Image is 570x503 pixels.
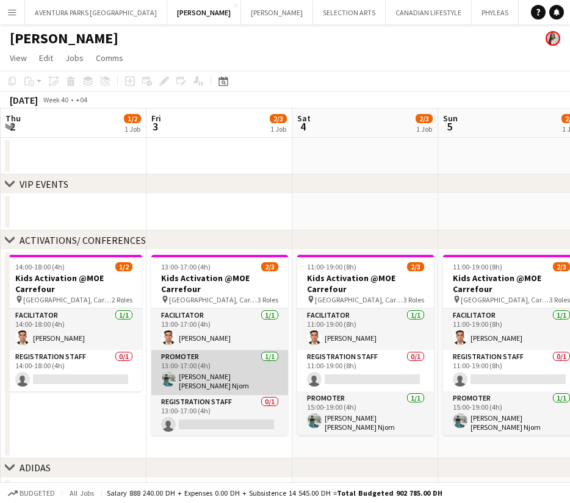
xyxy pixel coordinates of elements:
span: Sun [443,113,458,124]
app-card-role: Registration Staff0/113:00-17:00 (4h) [151,395,288,437]
span: Fri [151,113,161,124]
div: 1 Job [124,124,140,134]
div: ACTIVATIONS/ CONFERENCES [20,234,146,246]
span: 2/3 [270,114,287,123]
span: Jobs [65,52,84,63]
h1: [PERSON_NAME] [10,29,118,48]
span: 2/3 [416,114,433,123]
app-user-avatar: Ines de Puybaudet [546,31,560,46]
app-card-role: Promoter1/113:00-17:00 (4h)[PERSON_NAME] [PERSON_NAME] Njom [151,350,288,395]
button: AVENTURA PARKS [GEOGRAPHIC_DATA] [25,1,167,24]
h3: Kids Activation @MOE Carrefour [151,273,288,294]
span: 2/3 [407,262,424,271]
span: Total Budgeted 902 785.00 DH [337,488,442,498]
h3: Kids Activation @MOE Carrefour [5,273,142,294]
button: SELECTION ARTS [313,1,386,24]
span: Sat [297,113,311,124]
div: 1 Job [416,124,432,134]
span: 2/3 [261,262,278,271]
span: 14:00-18:00 (4h) [15,262,65,271]
div: ADIDAS [20,462,51,474]
div: [DATE] [10,94,38,106]
a: Jobs [60,50,88,66]
span: Thu [5,113,21,124]
app-card-role: Promoter1/115:00-19:00 (4h)[PERSON_NAME] [PERSON_NAME] Njom [297,391,434,437]
div: VIP EVENTS [20,178,68,190]
div: +04 [76,95,87,104]
span: Edit [39,52,53,63]
span: 2/3 [553,262,570,271]
button: Budgeted [6,487,57,500]
span: 5 [441,120,458,134]
span: 3 Roles [258,295,278,304]
span: 3 Roles [549,295,570,304]
h3: Kids Activation @MOE Carrefour [297,273,434,294]
span: [GEOGRAPHIC_DATA], Carrefour [23,295,112,304]
app-card-role: Facilitator1/111:00-19:00 (8h)[PERSON_NAME] [297,309,434,350]
app-card-role: Registration Staff0/114:00-18:00 (4h) [5,350,142,391]
button: UNIPLAN [519,1,567,24]
span: 1/2 [124,114,141,123]
span: Comms [96,52,123,63]
app-card-role: Registration Staff0/111:00-19:00 (8h) [297,350,434,391]
button: PHYLEAS [472,1,519,24]
span: View [10,52,27,63]
app-job-card: 13:00-17:00 (4h)2/3Kids Activation @MOE Carrefour [GEOGRAPHIC_DATA], Carrefour3 RolesFacilitator1... [151,255,288,435]
span: All jobs [67,488,96,498]
span: [GEOGRAPHIC_DATA], Carrefour [169,295,258,304]
div: 1 Job [270,124,286,134]
span: 3 Roles [403,295,424,304]
app-job-card: 11:00-19:00 (8h)2/3Kids Activation @MOE Carrefour [GEOGRAPHIC_DATA], Carrefour3 RolesFacilitator1... [297,255,434,435]
span: 11:00-19:00 (8h) [453,262,502,271]
span: [GEOGRAPHIC_DATA], Carrefour [461,295,549,304]
span: 2 [4,120,21,134]
div: Salary 888 240.00 DH + Expenses 0.00 DH + Subsistence 14 545.00 DH = [107,488,442,498]
span: 11:00-19:00 (8h) [307,262,356,271]
a: Edit [34,50,58,66]
app-card-role: Facilitator1/114:00-18:00 (4h)[PERSON_NAME] [5,309,142,350]
button: CANADIAN LIFESTYLE [386,1,472,24]
span: Week 40 [40,95,71,104]
span: 2 Roles [112,295,132,304]
button: [PERSON_NAME] [241,1,313,24]
span: 3 [150,120,161,134]
span: [GEOGRAPHIC_DATA], Carrefour [315,295,403,304]
span: 13:00-17:00 (4h) [161,262,211,271]
span: 1/2 [115,262,132,271]
span: Budgeted [20,489,55,498]
a: View [5,50,32,66]
app-card-role: Facilitator1/113:00-17:00 (4h)[PERSON_NAME] [151,309,288,350]
button: [PERSON_NAME] [167,1,241,24]
app-job-card: 14:00-18:00 (4h)1/2Kids Activation @MOE Carrefour [GEOGRAPHIC_DATA], Carrefour2 RolesFacilitator1... [5,255,142,391]
a: Comms [91,50,128,66]
span: 4 [295,120,311,134]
